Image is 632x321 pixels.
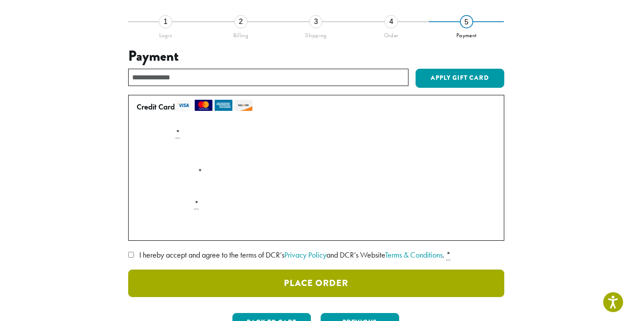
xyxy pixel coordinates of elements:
img: mastercard [195,100,212,111]
h3: Payment [128,48,504,65]
img: discover [235,100,252,111]
span: I hereby accept and agree to the terms of DCR’s and DCR’s Website . [139,250,444,260]
a: Terms & Conditions [385,250,443,260]
img: amex [215,100,232,111]
abbr: required [194,199,199,209]
div: Billing [203,28,279,39]
div: Login [128,28,204,39]
div: Payment [429,28,504,39]
div: Order [353,28,429,39]
button: Place Order [128,270,504,297]
div: 4 [385,15,398,28]
abbr: required [446,250,451,260]
div: 1 [159,15,172,28]
div: 5 [460,15,473,28]
input: I hereby accept and agree to the terms of DCR’sPrivacy Policyand DCR’s WebsiteTerms & Conditions. * [128,252,134,258]
abbr: required [176,128,180,138]
a: Privacy Policy [284,250,326,260]
div: 3 [309,15,322,28]
label: Credit Card [137,100,492,114]
div: 2 [234,15,247,28]
button: Apply Gift Card [416,69,504,88]
div: Shipping [279,28,354,39]
img: visa [175,100,192,111]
